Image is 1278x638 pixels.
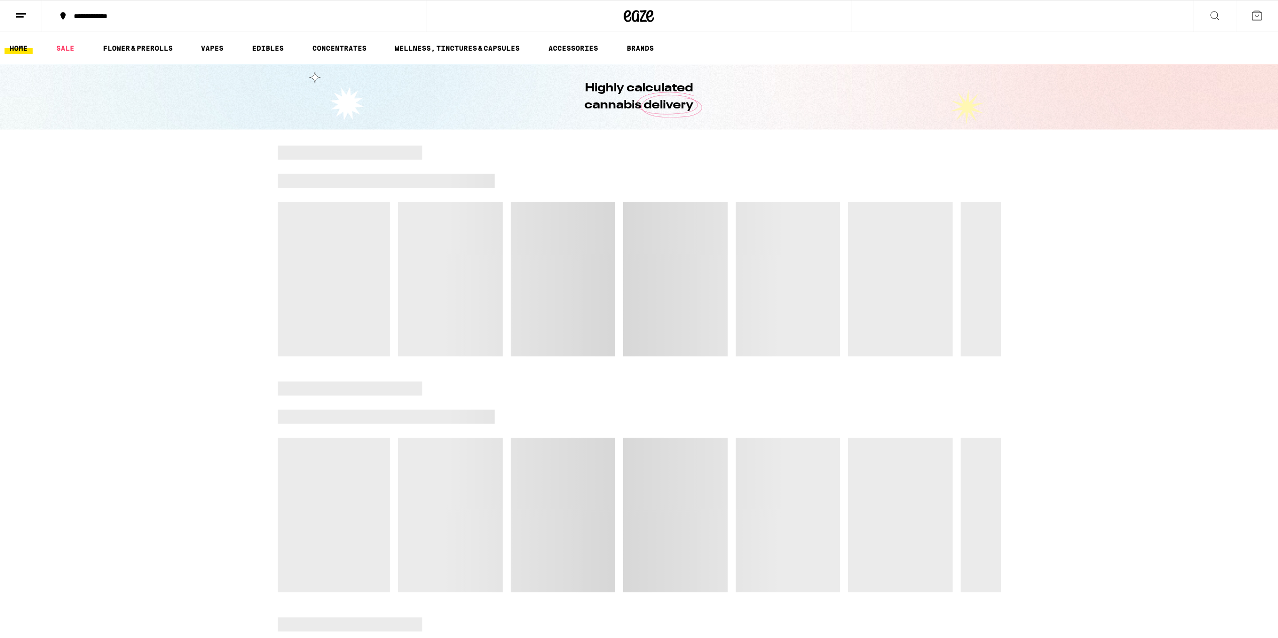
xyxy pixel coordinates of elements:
a: WELLNESS, TINCTURES & CAPSULES [390,42,525,54]
a: ACCESSORIES [543,42,603,54]
a: HOME [5,42,33,54]
h1: Highly calculated cannabis delivery [556,80,722,114]
a: CONCENTRATES [307,42,372,54]
a: VAPES [196,42,228,54]
button: BRANDS [622,42,659,54]
a: SALE [51,42,79,54]
a: EDIBLES [247,42,289,54]
a: FLOWER & PREROLLS [98,42,178,54]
